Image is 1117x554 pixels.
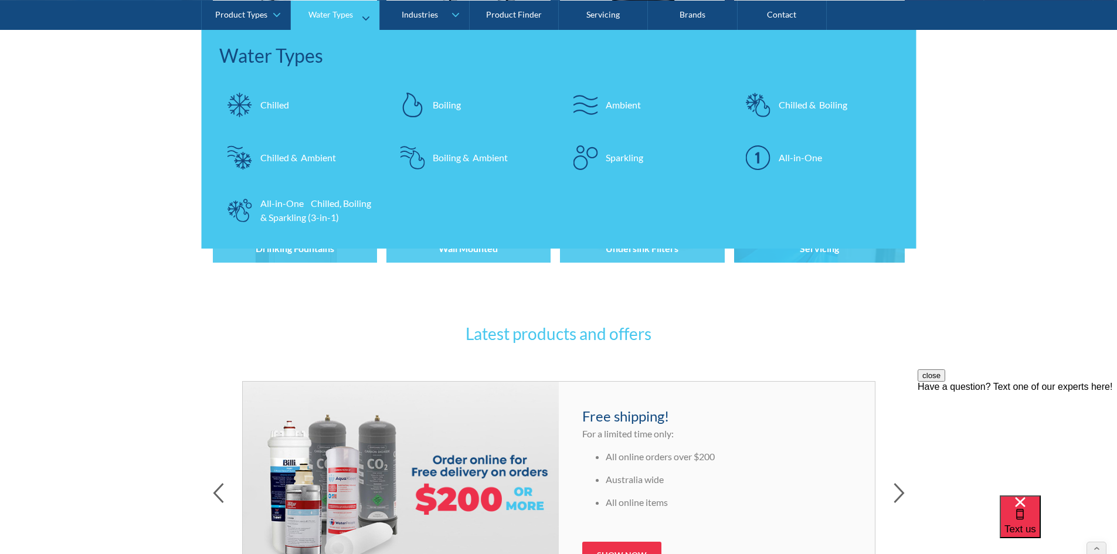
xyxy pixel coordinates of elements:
[219,84,381,125] a: Chilled
[202,29,916,248] nav: Water Types
[256,243,334,254] h4: Drinking Fountains
[800,243,839,254] h4: Servicing
[219,189,381,230] a: All-in-One Chilled, Boiling & Sparkling (3-in-1)
[308,9,353,19] div: Water Types
[606,243,678,254] h4: Undersink Filters
[260,196,375,224] div: All-in-One Chilled, Boiling & Sparkling (3-in-1)
[439,243,498,254] h4: Wall Mounted
[606,495,851,509] li: All online items
[433,150,508,164] div: Boiling & Ambient
[219,137,381,178] a: Chilled & Ambient
[402,9,438,19] div: Industries
[779,150,822,164] div: All-in-One
[1000,495,1117,554] iframe: podium webchat widget bubble
[918,369,1117,510] iframe: podium webchat widget prompt
[260,150,336,164] div: Chilled & Ambient
[606,450,851,464] li: All online orders over $200
[433,97,461,111] div: Boiling
[582,427,851,441] p: For a limited time only:
[215,9,267,19] div: Product Types
[582,406,851,427] h4: Free shipping!
[738,137,899,178] a: All-in-One
[330,321,787,346] h3: Latest products and offers
[392,137,553,178] a: Boiling & Ambient
[606,150,643,164] div: Sparkling
[738,84,899,125] a: Chilled & Boiling
[219,41,899,69] div: Water Types
[779,97,847,111] div: Chilled & Boiling
[565,137,726,178] a: Sparkling
[260,97,289,111] div: Chilled
[565,84,726,125] a: Ambient
[392,84,553,125] a: Boiling
[606,97,641,111] div: Ambient
[606,473,851,487] li: Australia wide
